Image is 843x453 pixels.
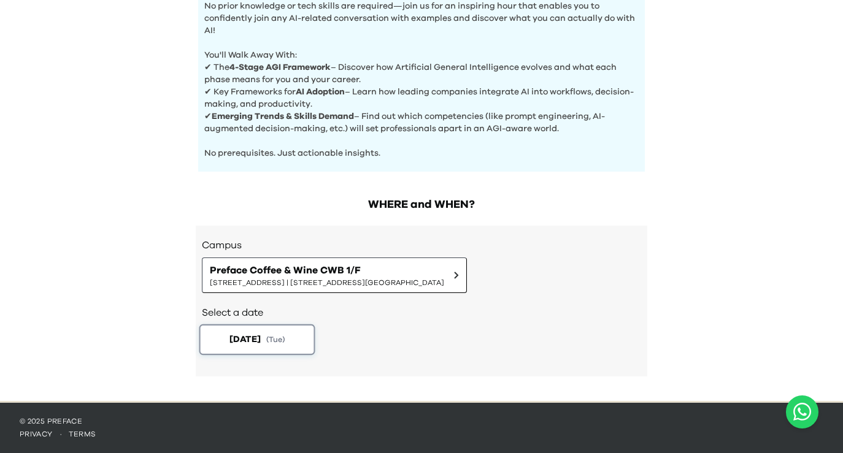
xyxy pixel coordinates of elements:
span: [STREET_ADDRESS] | [STREET_ADDRESS][GEOGRAPHIC_DATA] [210,278,444,287]
button: [DATE](Tue) [199,324,315,355]
span: ( Tue ) [266,334,285,345]
b: 4-Stage AGI Framework [229,63,331,72]
b: Emerging Trends & Skills Demand [212,112,354,121]
p: ✔ The – Discover how Artificial General Intelligence evolves and what each phase means for you an... [204,61,639,86]
button: Preface Coffee & Wine CWB 1/F[STREET_ADDRESS] | [STREET_ADDRESS][GEOGRAPHIC_DATA] [202,257,467,293]
span: Preface Coffee & Wine CWB 1/F [210,263,444,278]
h3: Campus [202,238,641,253]
p: © 2025 Preface [20,416,823,426]
p: ✔ Key Frameworks for – Learn how leading companies integrate AI into workflows, decision-making, ... [204,86,639,110]
p: No prerequisites. Just actionable insights. [204,135,639,159]
a: terms [69,430,96,438]
button: Open WhatsApp chat [786,395,818,428]
p: You'll Walk Away With: [204,37,639,61]
h2: WHERE and WHEN? [196,196,647,213]
b: AI Adoption [296,88,345,96]
span: [DATE] [229,333,261,346]
span: · [53,430,69,438]
a: Chat with us on WhatsApp [786,395,818,428]
p: ✔ – Find out which competencies (like prompt engineering, AI-augmented decision-making, etc.) wil... [204,110,639,135]
h2: Select a date [202,305,641,320]
a: privacy [20,430,53,438]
